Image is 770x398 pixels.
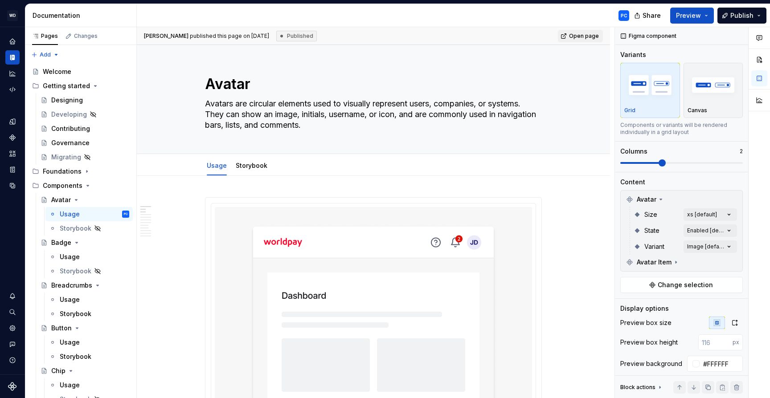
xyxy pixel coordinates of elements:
[620,381,664,394] div: Block actions
[60,252,80,261] div: Usage
[29,65,133,79] a: Welcome
[684,224,737,237] button: Enabled [default]
[51,281,92,290] div: Breadcrumbs
[60,224,91,233] div: Storybook
[32,32,58,40] div: Pages
[144,32,269,40] span: published this page on [DATE]
[620,50,646,59] div: Variants
[5,305,20,319] button: Search ⌘K
[37,193,133,207] a: Avatar
[51,96,83,105] div: Designing
[684,208,737,221] button: xs [default]
[684,63,743,118] button: placeholderCanvas
[51,110,87,119] div: Developing
[717,8,766,24] button: Publish
[232,156,271,175] div: Storybook
[37,150,133,164] a: Migrating
[5,34,20,49] a: Home
[624,69,676,101] img: placeholder
[60,267,91,276] div: Storybook
[637,258,672,267] span: Avatar Item
[733,339,739,346] p: px
[45,221,133,236] a: Storybook
[698,334,733,350] input: 116
[7,10,18,21] div: WD
[8,382,17,391] svg: Supernova Logo
[620,147,647,156] div: Columns
[623,192,741,207] div: Avatar
[687,211,717,218] div: xs [default]
[558,30,603,42] a: Open page
[5,130,20,145] a: Components
[5,162,20,177] a: Storybook stories
[5,289,20,303] button: Notifications
[144,32,188,39] span: [PERSON_NAME]
[43,167,82,176] div: Foundations
[45,378,133,392] a: Usage
[43,67,71,76] div: Welcome
[37,93,133,107] a: Designing
[620,63,680,118] button: placeholderGrid
[624,107,635,114] p: Grid
[730,11,754,20] span: Publish
[620,359,682,368] div: Preview background
[5,82,20,97] a: Code automation
[51,238,71,247] div: Badge
[700,356,743,372] input: Auto
[51,153,81,162] div: Migrating
[644,226,659,235] span: State
[51,195,71,204] div: Avatar
[37,107,133,122] a: Developing
[623,255,741,269] div: Avatar Item
[2,6,23,25] button: WD
[37,136,133,150] a: Governance
[5,146,20,161] a: Assets
[203,73,540,95] textarea: Avatar
[687,243,725,250] div: Image [default]
[630,8,667,24] button: Share
[37,236,133,250] a: Badge
[670,8,714,24] button: Preview
[5,50,20,65] div: Documentation
[37,321,133,335] a: Button
[5,321,20,335] a: Settings
[5,179,20,193] a: Data sources
[688,107,707,114] p: Canvas
[621,12,627,19] div: PC
[5,114,20,129] a: Design tokens
[51,366,66,375] div: Chip
[569,32,599,40] span: Open page
[33,11,133,20] div: Documentation
[5,66,20,81] a: Analytics
[45,207,133,221] a: UsagePC
[676,11,701,20] span: Preview
[620,384,655,391] div: Block actions
[29,164,133,179] div: Foundations
[45,264,133,278] a: Storybook
[236,162,267,169] a: Storybook
[43,181,82,190] div: Components
[45,335,133,349] a: Usage
[37,122,133,136] a: Contributing
[684,240,737,253] button: Image [default]
[60,295,80,304] div: Usage
[637,195,656,204] span: Avatar
[203,156,230,175] div: Usage
[620,304,669,313] div: Display options
[51,124,90,133] div: Contributing
[644,242,664,251] span: Variant
[51,324,72,333] div: Button
[658,280,713,289] span: Change selection
[620,277,743,293] button: Change selection
[60,210,80,219] div: Usage
[60,381,80,390] div: Usage
[620,338,678,347] div: Preview box height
